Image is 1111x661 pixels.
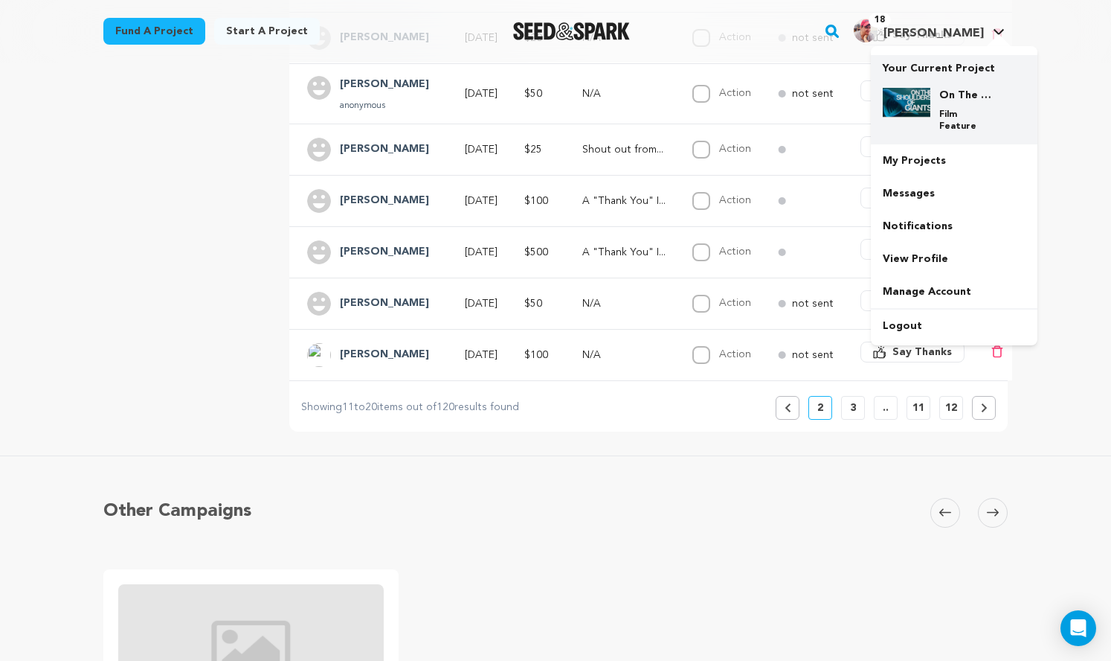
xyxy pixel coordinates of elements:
[465,296,497,311] p: [DATE]
[871,243,1037,275] a: View Profile
[871,177,1037,210] a: Messages
[792,348,834,363] p: not sent
[307,76,331,100] img: user.png
[860,239,965,260] button: Say Thanks
[437,402,454,412] span: 120
[871,210,1037,243] a: Notifications
[582,194,666,208] p: A "Thank You" In The Film Credits
[883,55,1025,76] p: Your Current Project
[871,275,1037,308] a: Manage Account
[912,400,924,415] p: 11
[465,86,497,101] p: [DATE]
[871,144,1037,177] a: My Projects
[524,89,542,99] span: $50
[841,396,865,420] button: 3
[340,243,429,261] h4: Sidney
[939,396,963,420] button: 12
[524,144,542,155] span: $25
[340,141,429,159] h4: Heather K.
[307,240,331,264] img: user.png
[792,296,834,311] p: not sent
[465,142,497,157] p: [DATE]
[945,400,957,415] p: 12
[214,18,320,45] a: Start a project
[851,16,1008,42] a: Scott D.'s Profile
[939,88,993,103] h4: On The Shoulders Of Giants
[582,348,666,363] p: N/A
[524,298,542,309] span: $50
[342,402,354,412] span: 11
[719,88,751,98] label: Action
[869,13,891,28] span: 18
[465,194,497,208] p: [DATE]
[883,400,889,415] p: ..
[860,290,965,311] button: Say Thanks
[307,138,331,162] img: user.png
[854,19,984,42] div: Scott D.'s Profile
[851,16,1008,47] span: Scott D.'s Profile
[582,296,666,311] p: N/A
[524,350,548,360] span: $100
[582,245,666,260] p: A "Thank You" In The Film Credits
[365,402,377,412] span: 20
[513,22,630,40] img: Seed&Spark Logo Dark Mode
[719,298,751,308] label: Action
[582,86,666,101] p: N/A
[808,396,832,420] button: 2
[892,345,952,360] span: Say Thanks
[792,86,834,101] p: not sent
[103,18,205,45] a: Fund a project
[307,343,331,367] img: ACg8ocKlHiR0KacmGOiKARyMa2CnRXojPqYKiGbC8lii_I5z2TYw4T_u9Q=s96-c
[817,400,823,415] p: 2
[340,76,429,94] h4: Burk Finley
[854,19,877,42] img: 73bbabdc3393ef94.png
[465,348,497,363] p: [DATE]
[307,189,331,213] img: user.png
[524,247,548,258] span: $500
[850,400,856,415] p: 3
[939,109,993,132] p: Film Feature
[307,292,331,316] img: user.png
[340,346,429,364] h4: McGuckin Laurie
[513,22,630,40] a: Seed&Spark Homepage
[719,195,751,205] label: Action
[103,498,251,525] h5: Other Campaigns
[1060,610,1096,646] div: Open Intercom Messenger
[883,88,930,118] img: b9fb2803be207890.jpg
[340,295,429,313] h4: Patrick Leahy
[524,196,548,206] span: $100
[871,310,1037,342] a: Logout
[719,349,751,360] label: Action
[874,396,898,420] button: ..
[860,188,965,208] button: Say Thanks
[883,55,1025,144] a: Your Current Project On The Shoulders Of Giants Film Feature
[860,80,965,101] button: Say Thanks
[340,192,429,210] h4: Kathy Giller
[340,100,429,112] p: anonymous
[906,396,930,420] button: 11
[883,28,984,39] span: [PERSON_NAME]
[860,342,965,363] button: Say Thanks
[582,142,666,157] p: Shout out from On The Shoulders of Giants
[860,136,965,157] button: Say Thanks
[719,144,751,154] label: Action
[719,246,751,257] label: Action
[301,399,519,417] p: Showing to items out of results found
[465,245,497,260] p: [DATE]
